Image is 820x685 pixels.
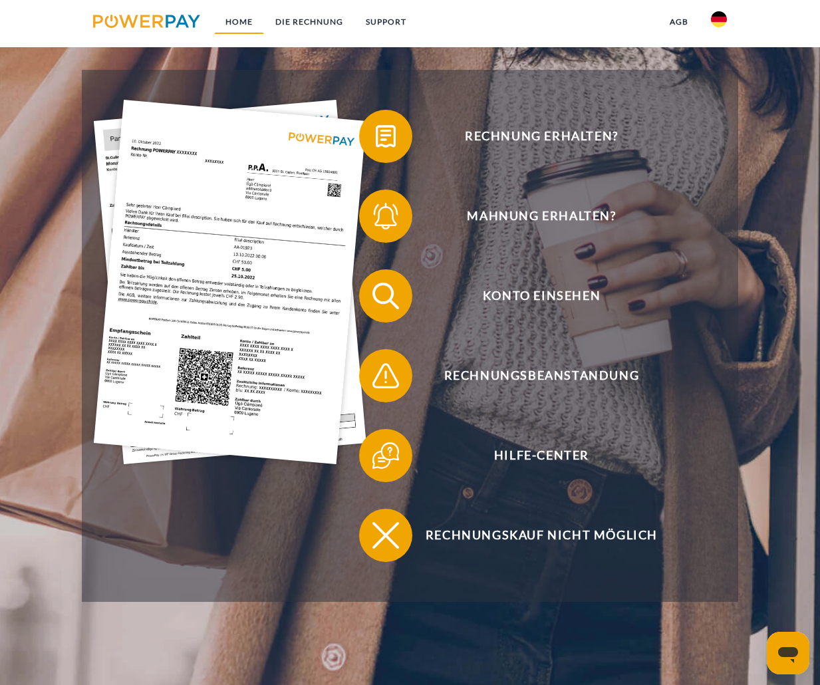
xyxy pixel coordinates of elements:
button: Mahnung erhalten? [359,190,705,243]
span: Rechnung erhalten? [378,110,704,163]
iframe: Schaltfläche zum Öffnen des Messaging-Fensters [767,632,809,674]
img: single_invoice_powerpay_de.jpg [94,100,366,464]
img: qb_help.svg [369,439,402,472]
img: qb_search.svg [369,279,402,313]
a: agb [658,10,700,34]
a: DIE RECHNUNG [264,10,354,34]
img: qb_close.svg [369,519,402,552]
span: Rechnungskauf nicht möglich [378,509,704,562]
span: Mahnung erhalten? [378,190,704,243]
a: SUPPORT [354,10,418,34]
span: Rechnungsbeanstandung [378,349,704,402]
a: Home [214,10,264,34]
span: Hilfe-Center [378,429,704,482]
button: Konto einsehen [359,269,705,323]
button: Rechnungsbeanstandung [359,349,705,402]
img: logo-powerpay.svg [93,15,200,28]
button: Rechnung erhalten? [359,110,705,163]
img: qb_warning.svg [369,359,402,392]
img: qb_bell.svg [369,200,402,233]
button: Hilfe-Center [359,429,705,482]
span: Konto einsehen [378,269,704,323]
img: qb_bill.svg [369,120,402,153]
img: de [711,11,727,27]
button: Rechnungskauf nicht möglich [359,509,705,562]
